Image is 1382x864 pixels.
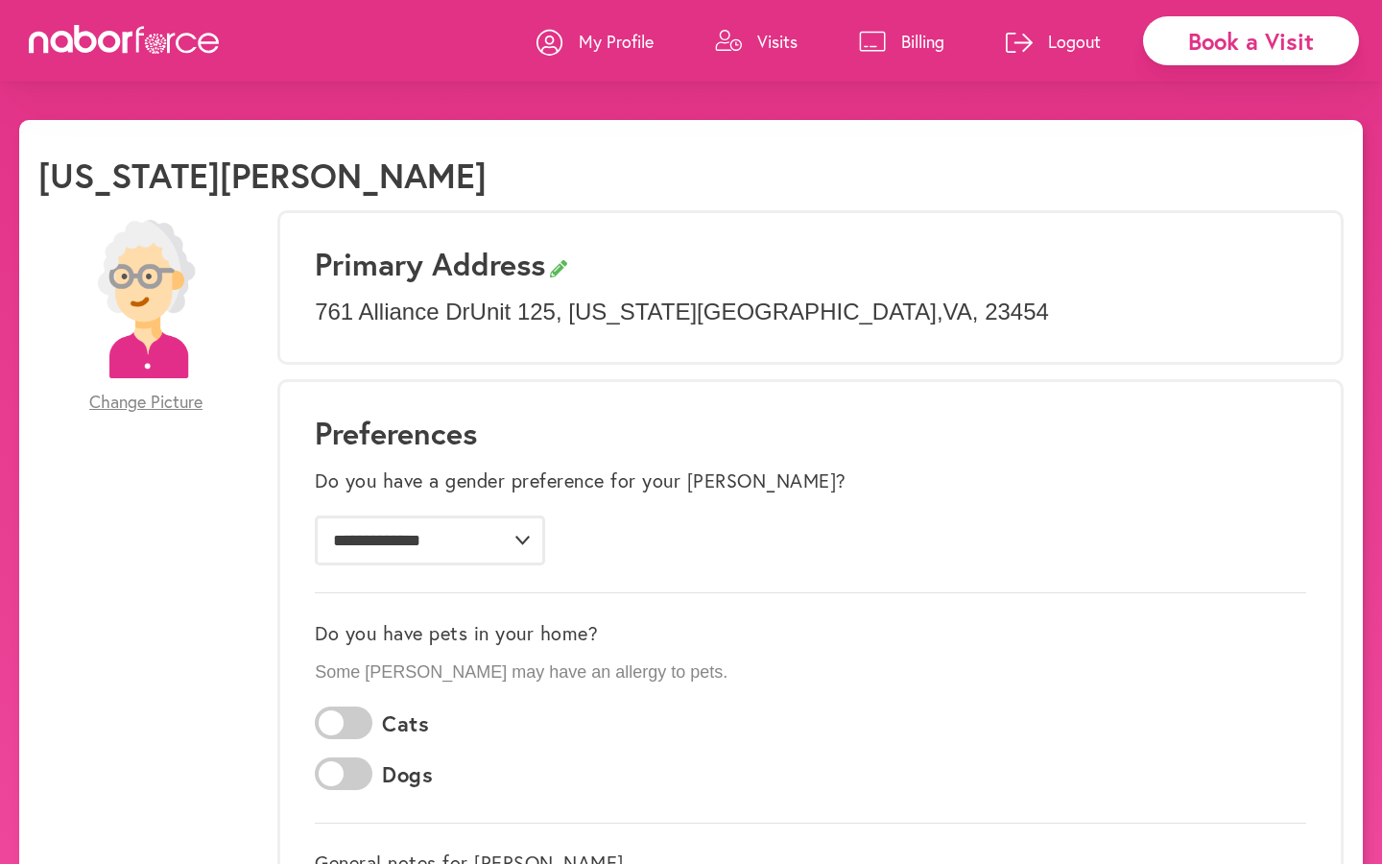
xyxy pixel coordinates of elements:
p: Some [PERSON_NAME] may have an allergy to pets. [315,662,1306,684]
h1: Preferences [315,415,1306,451]
a: Logout [1006,12,1101,70]
p: Visits [757,30,798,53]
label: Dogs [382,762,433,787]
label: Do you have pets in your home? [315,622,598,645]
div: Book a Visit [1143,16,1359,65]
label: Do you have a gender preference for your [PERSON_NAME]? [315,469,846,492]
img: efc20bcf08b0dac87679abea64c1faab.png [67,220,226,378]
p: Billing [901,30,944,53]
p: Logout [1048,30,1101,53]
h3: Primary Address [315,246,1306,282]
label: Cats [382,711,429,736]
a: Visits [715,12,798,70]
a: Billing [859,12,944,70]
p: 761 Alliance Dr Unit 125 , [US_STATE][GEOGRAPHIC_DATA] , VA , 23454 [315,299,1306,326]
span: Change Picture [89,392,203,413]
h1: [US_STATE][PERSON_NAME] [38,155,487,196]
p: My Profile [579,30,654,53]
a: My Profile [536,12,654,70]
